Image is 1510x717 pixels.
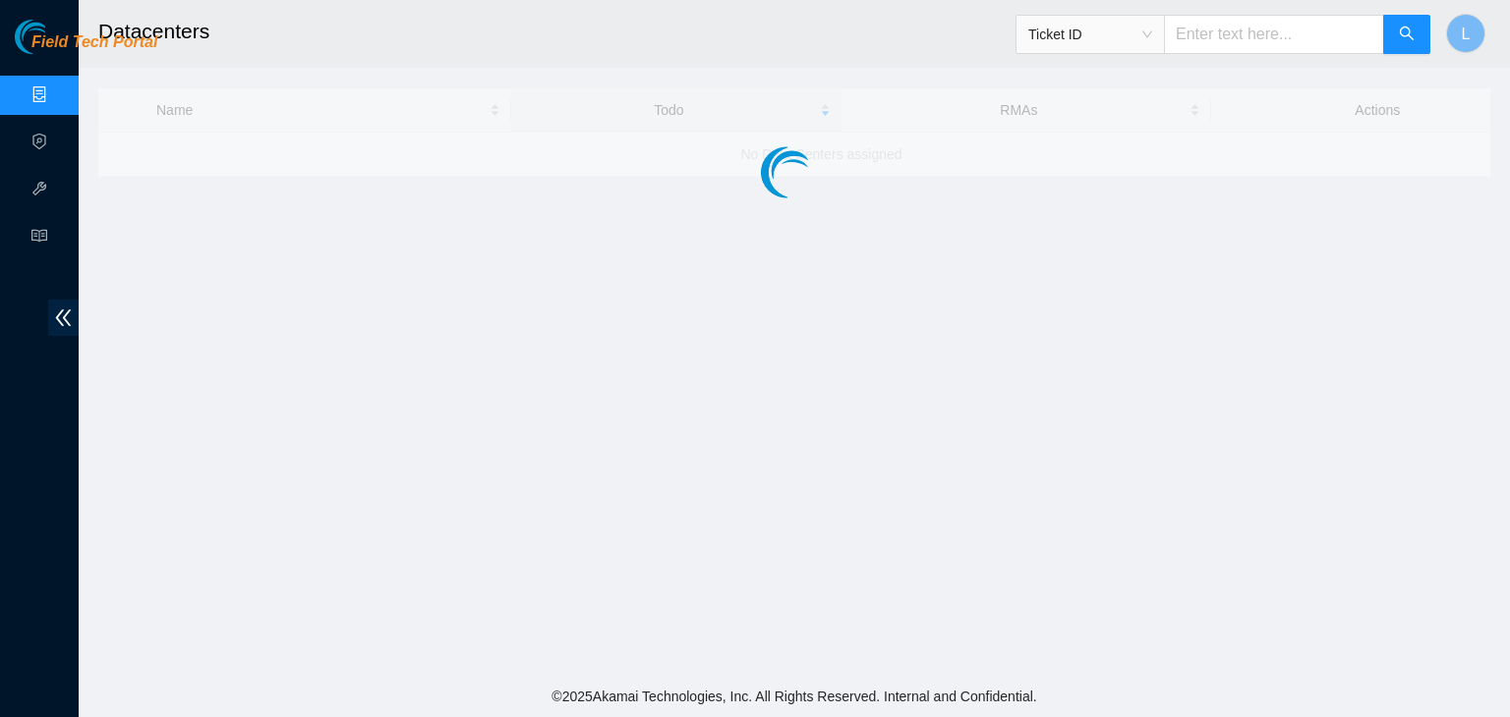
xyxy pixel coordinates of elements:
[15,20,99,54] img: Akamai Technologies
[1028,20,1152,49] span: Ticket ID
[15,35,157,61] a: Akamai TechnologiesField Tech Portal
[79,676,1510,717] footer: © 2025 Akamai Technologies, Inc. All Rights Reserved. Internal and Confidential.
[31,33,157,52] span: Field Tech Portal
[1462,22,1471,46] span: L
[1399,26,1415,44] span: search
[48,300,79,336] span: double-left
[1383,15,1430,54] button: search
[1446,14,1485,53] button: L
[31,219,47,258] span: read
[1164,15,1384,54] input: Enter text here...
